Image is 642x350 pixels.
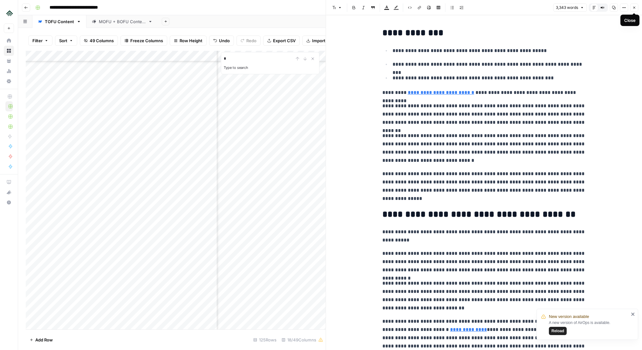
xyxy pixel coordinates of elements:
[4,66,14,76] a: Usage
[26,335,57,345] button: Add Row
[28,36,52,46] button: Filter
[549,327,567,335] button: Reload
[4,5,14,21] button: Workspace: Uplisting
[251,335,279,345] div: 125 Rows
[4,7,15,19] img: Uplisting Logo
[170,36,207,46] button: Row Height
[55,36,77,46] button: Sort
[549,320,629,335] div: A new version of AirOps is available.
[130,37,163,44] span: Freeze Columns
[90,37,114,44] span: 49 Columns
[631,312,635,317] button: close
[4,187,14,197] button: What's new?
[263,36,300,46] button: Export CSV
[551,328,564,334] span: Reload
[624,17,636,23] div: Close
[556,5,578,10] span: 3,343 words
[279,335,326,345] div: 18/49 Columns
[246,37,256,44] span: Redo
[80,36,118,46] button: 49 Columns
[273,37,296,44] span: Export CSV
[219,37,230,44] span: Undo
[59,37,67,44] span: Sort
[553,3,587,12] button: 3,343 words
[86,15,158,28] a: MOFU + BOFU Content
[32,15,86,28] a: TOFU Content
[32,37,43,44] span: Filter
[4,177,14,187] a: AirOps Academy
[180,37,202,44] span: Row Height
[4,197,14,208] button: Help + Support
[302,36,339,46] button: Import CSV
[4,76,14,86] a: Settings
[120,36,167,46] button: Freeze Columns
[4,36,14,46] a: Home
[45,18,74,25] div: TOFU Content
[312,37,335,44] span: Import CSV
[224,65,248,70] label: Type to search
[549,314,589,320] span: New version available
[99,18,146,25] div: MOFU + BOFU Content
[236,36,261,46] button: Redo
[209,36,234,46] button: Undo
[35,337,53,343] span: Add Row
[4,188,14,197] div: What's new?
[4,46,14,56] a: Browse
[4,56,14,66] a: Your Data
[309,55,317,63] button: Close Search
